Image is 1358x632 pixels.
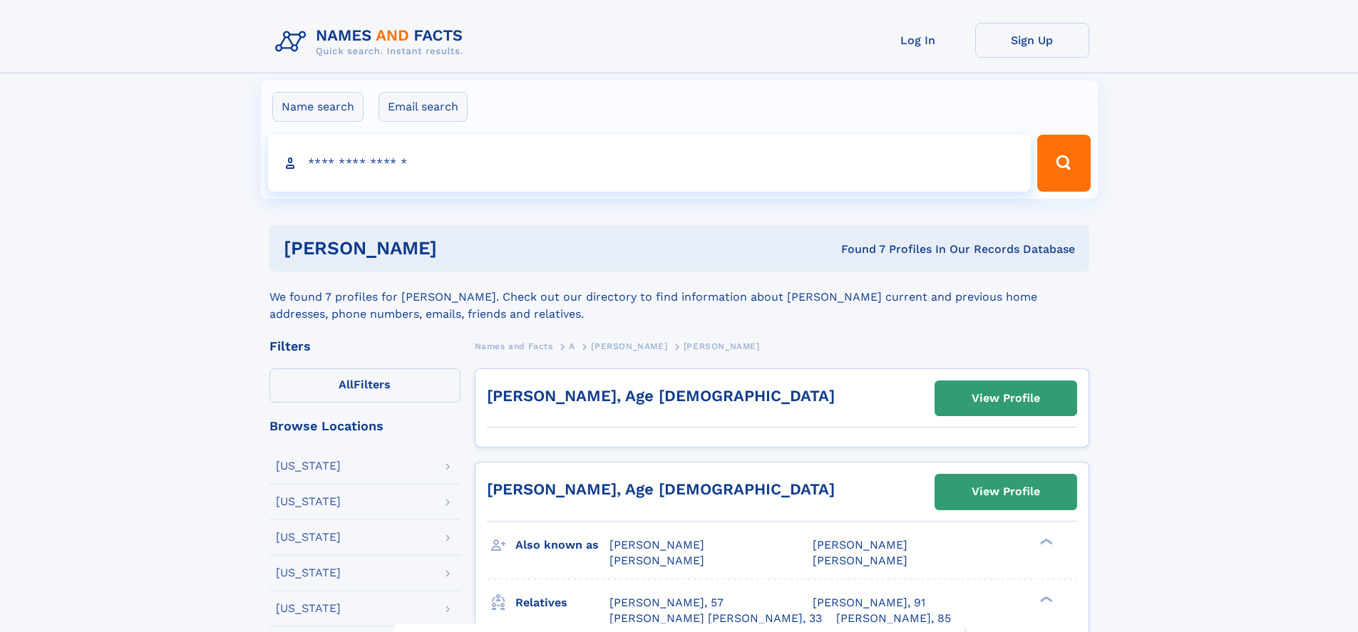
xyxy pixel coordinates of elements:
h1: [PERSON_NAME] [284,239,639,257]
span: All [339,378,354,391]
a: A [569,337,575,355]
span: [PERSON_NAME] [684,341,760,351]
a: [PERSON_NAME], 91 [813,595,925,611]
a: [PERSON_NAME], Age [DEMOGRAPHIC_DATA] [487,387,835,405]
span: A [569,341,575,351]
span: [PERSON_NAME] [609,554,704,567]
a: View Profile [935,475,1076,509]
a: Names and Facts [475,337,553,355]
a: View Profile [935,381,1076,415]
div: [US_STATE] [276,567,341,579]
button: Search Button [1037,135,1090,192]
a: [PERSON_NAME], 57 [609,595,724,611]
img: Logo Names and Facts [269,23,475,61]
a: [PERSON_NAME] [PERSON_NAME], 33 [609,611,822,626]
span: [PERSON_NAME] [813,554,907,567]
div: [US_STATE] [276,603,341,614]
div: [US_STATE] [276,460,341,472]
div: Browse Locations [269,420,461,432]
a: [PERSON_NAME] [591,337,667,355]
a: Sign Up [975,23,1089,58]
h3: Relatives [515,591,609,615]
a: [PERSON_NAME], 85 [836,611,951,626]
label: Email search [379,92,468,122]
div: View Profile [972,382,1040,415]
label: Name search [272,92,364,122]
input: search input [268,135,1032,192]
a: [PERSON_NAME], Age [DEMOGRAPHIC_DATA] [487,480,835,498]
label: Filters [269,368,461,403]
div: ❯ [1036,537,1054,546]
div: Filters [269,340,461,353]
span: [PERSON_NAME] [609,538,704,551]
a: Log In [861,23,975,58]
div: [US_STATE] [276,496,341,507]
div: Found 7 Profiles In Our Records Database [639,242,1075,257]
span: [PERSON_NAME] [813,538,907,551]
div: [US_STATE] [276,532,341,543]
h3: Also known as [515,533,609,557]
span: [PERSON_NAME] [591,341,667,351]
div: View Profile [972,475,1040,508]
div: ❯ [1036,594,1054,603]
div: We found 7 profiles for [PERSON_NAME]. Check out our directory to find information about [PERSON_... [269,271,1089,323]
